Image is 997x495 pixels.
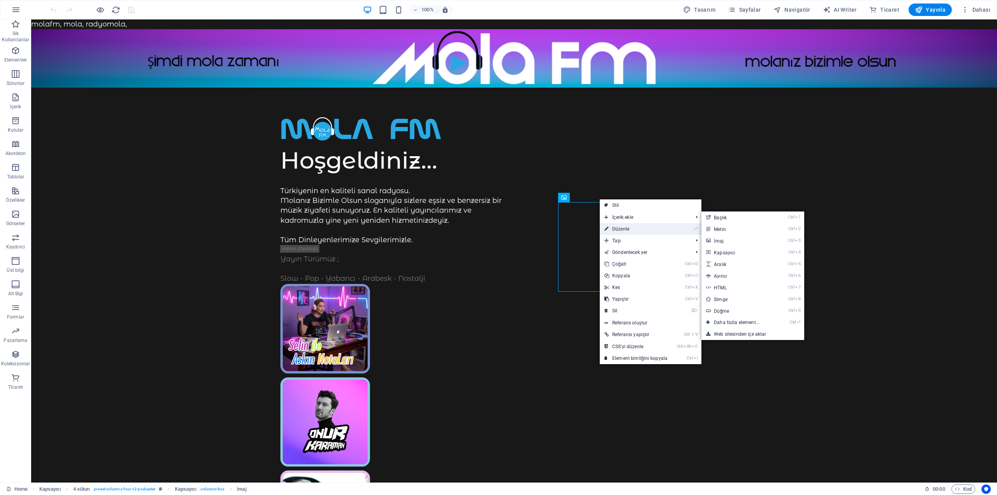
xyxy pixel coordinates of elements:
[788,273,794,278] i: Ctrl
[685,273,691,278] i: Ctrl
[951,484,975,494] button: Kod
[600,211,690,223] span: İçerik ekle
[600,352,672,364] a: CtrlIElement kimliğini kopyala
[237,484,247,494] span: Seçmek için tıkla. Düzenlemek için çift tıkla
[692,344,698,349] i: C
[823,6,857,14] span: AI Writer
[6,484,28,494] a: Seçimi iptal etmek için tıkla. Sayfaları açmak için çift tıkla
[691,308,698,313] i: ⌦
[6,197,25,203] p: Özellikler
[981,484,991,494] button: Usercentrics
[175,484,197,494] span: Seçmek için tıkla. Düzenlemek için çift tıkla
[421,5,434,14] h6: 100%
[701,211,775,223] a: Ctrl1Başlık
[7,267,24,273] p: Üst bilgi
[8,384,23,390] p: Ticaret
[39,484,247,494] nav: breadcrumb
[820,4,860,16] button: AI Writer
[692,296,698,301] i: V
[6,220,25,227] p: Görseller
[4,337,27,344] p: Pazarlama
[4,57,27,63] p: Elementler
[788,238,794,243] i: Ctrl
[7,174,25,180] p: Tablolar
[442,6,449,13] i: Yeniden boyutlandırmada yakınlaştırma düzeyini seçilen cihaza uyacak şekilde otomatik olarak ayarla.
[600,293,672,305] a: CtrlVYapıştır
[795,250,800,255] i: 4
[795,296,800,301] i: 8
[788,250,794,255] i: Ctrl
[600,270,672,282] a: CtrlCKopyala
[770,4,814,16] button: Navigatör
[685,296,691,301] i: Ctrl
[677,344,683,349] i: Ctrl
[7,314,24,320] p: Formlar
[39,484,61,494] span: Seçmek için tıkla. Düzenlemek için çift tıkla
[600,282,672,293] a: CtrlXKes
[701,235,775,247] a: Ctrl3İmaj
[684,332,690,337] i: Ctrl
[111,5,120,14] i: Sayfayı yeniden yükleyin
[795,226,800,231] i: 2
[10,104,21,110] p: İçerik
[788,226,794,231] i: Ctrl
[692,273,698,278] i: C
[795,238,800,243] i: 3
[600,235,690,247] span: Taşı
[701,293,775,305] a: Ctrl8Simge
[8,127,24,133] p: Kutular
[788,296,794,301] i: Ctrl
[728,6,761,14] span: Sayfalar
[685,261,691,266] i: Ctrl
[790,320,796,325] i: Ctrl
[8,291,23,297] p: Alt Bigi
[795,273,800,278] i: 6
[6,244,25,250] p: Kaydırıcı
[788,285,794,290] i: Ctrl
[788,308,794,313] i: Ctrl
[95,5,105,14] button: Ön izleme modundan çıkıp düzenlemeye devam etmek için buraya tıklayın
[600,317,701,329] a: Referans oluştur
[795,308,800,313] i: 9
[691,332,694,337] i: ⇧
[701,328,804,340] a: Web sitesinden içe aktar
[869,6,899,14] span: Ticaret
[961,6,990,14] span: Dahası
[773,6,810,14] span: Navigatör
[694,226,698,231] i: ⏎
[199,484,224,494] span: . columns-box
[695,332,698,337] i: V
[795,261,800,266] i: 5
[685,285,691,290] i: Ctrl
[725,4,764,16] button: Sayfalar
[788,261,794,266] i: Ctrl
[788,215,794,220] i: Ctrl
[701,223,775,235] a: Ctrl2Metin
[600,341,672,352] a: CtrlAltCCSS'yi düzenle
[915,6,946,14] span: Yayınla
[797,320,800,325] i: ⏎
[600,199,701,211] a: Stil
[600,247,690,258] a: Gönderilecek yer
[938,486,939,492] span: :
[73,484,90,494] span: Seçmek için tıkla. Düzenlemek için çift tıkla
[159,487,162,491] i: Bu element, özelleştirilebilir bir ön ayar
[687,356,693,361] i: Ctrl
[600,223,672,235] a: ⏎Düzenle
[7,80,25,86] p: Sütunlar
[925,484,945,494] h6: Oturum süresi
[600,329,672,340] a: Ctrl⇧VReferansı yapıştır
[683,344,691,349] i: Alt
[795,285,800,290] i: 7
[701,258,775,270] a: Ctrl5Aralık
[701,270,775,282] a: Ctrl6Ayırıcı
[692,285,698,290] i: X
[955,484,972,494] span: Kod
[958,4,993,16] button: Dahası
[866,4,902,16] button: Ticaret
[683,6,715,14] span: Tasarım
[701,317,775,328] a: Ctrl⏎Daha fazla element...
[795,215,800,220] i: 1
[694,356,698,361] i: I
[410,5,437,14] button: 100%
